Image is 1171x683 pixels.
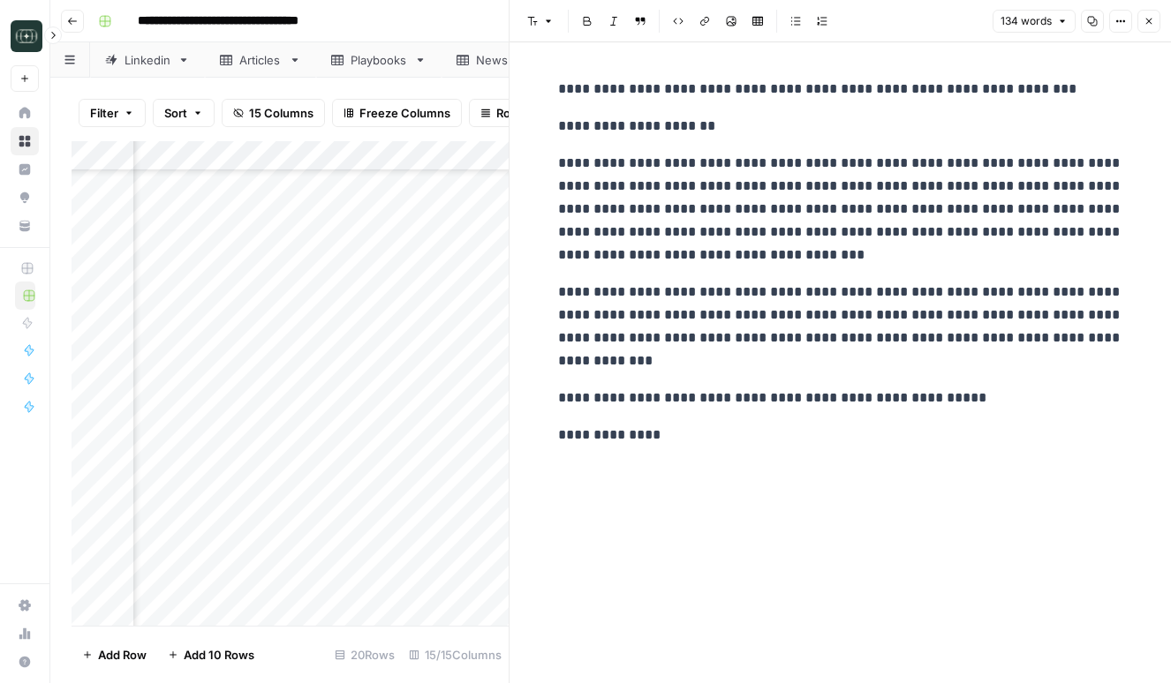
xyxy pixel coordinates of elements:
a: Usage [11,619,39,648]
button: Row Height [469,99,571,127]
a: Playbooks [316,42,442,78]
a: Linkedin [90,42,205,78]
span: Sort [164,104,187,122]
a: Browse [11,127,39,155]
button: Help + Support [11,648,39,676]
span: Row Height [496,104,560,122]
a: Your Data [11,212,39,240]
span: 15 Columns [249,104,314,122]
a: Home [11,99,39,127]
span: Add 10 Rows [184,646,254,664]
div: 20 Rows [328,641,402,669]
button: Sort [153,99,215,127]
button: Add Row [72,641,157,669]
button: Filter [79,99,146,127]
div: Playbooks [351,51,407,69]
a: Newsletter [442,42,572,78]
a: Articles [205,42,316,78]
button: 134 words [993,10,1076,33]
span: 134 words [1001,13,1052,29]
button: 15 Columns [222,99,325,127]
span: Freeze Columns [359,104,450,122]
a: Opportunities [11,184,39,212]
button: Workspace: Catalyst [11,14,39,58]
div: Newsletter [476,51,538,69]
a: Insights [11,155,39,184]
div: Linkedin [125,51,170,69]
div: Articles [239,51,282,69]
a: Settings [11,591,39,619]
span: Filter [90,104,118,122]
div: 15/15 Columns [402,641,509,669]
button: Add 10 Rows [157,641,265,669]
button: Freeze Columns [332,99,462,127]
span: Add Row [98,646,147,664]
img: Catalyst Logo [11,20,42,52]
